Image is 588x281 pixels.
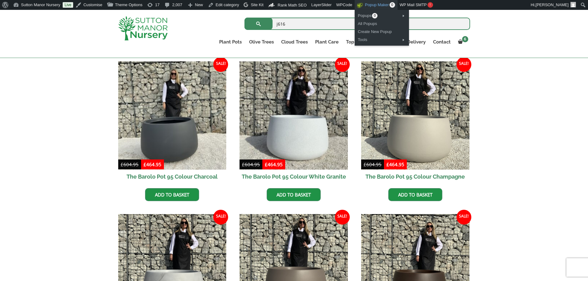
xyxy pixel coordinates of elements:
[242,161,245,167] span: £
[265,161,268,167] span: £
[215,38,245,46] a: Plant Pots
[361,61,469,170] img: The Barolo Pot 95 Colour Champagne
[342,38,382,46] a: Topiary&Other
[144,161,146,167] span: £
[63,2,73,8] a: Live
[429,38,454,46] a: Contact
[403,38,429,46] a: Delivery
[454,38,470,46] a: 6
[335,210,350,225] span: Sale!
[245,38,277,46] a: Olive Trees
[457,210,471,225] span: Sale!
[213,210,228,225] span: Sale!
[335,57,350,72] span: Sale!
[118,16,168,40] img: logo
[372,13,377,19] span: 0
[457,57,471,72] span: Sale!
[390,2,395,8] span: 0
[361,61,469,184] a: Sale! The Barolo Pot 95 Colour Champagne
[388,188,442,201] a: Add to basket: “The Barolo Pot 95 Colour Champagne”
[361,170,469,184] h2: The Barolo Pot 95 Colour Champagne
[118,61,227,184] a: Sale! The Barolo Pot 95 Colour Charcoal
[240,61,348,170] img: The Barolo Pot 95 Colour White Granite
[355,36,409,44] a: Tools
[118,61,227,170] img: The Barolo Pot 95 Colour Charcoal
[121,161,139,167] bdi: 604.95
[267,188,321,201] a: Add to basket: “The Barolo Pot 95 Colour White Granite”
[145,188,199,201] a: Add to basket: “The Barolo Pot 95 Colour Charcoal”
[144,161,161,167] bdi: 464.95
[427,2,433,8] span: !
[277,38,311,46] a: Cloud Trees
[118,170,227,184] h2: The Barolo Pot 95 Colour Charcoal
[462,36,468,42] span: 6
[355,20,409,28] a: All Popups
[213,57,228,72] span: Sale!
[251,2,263,7] span: Site Kit
[278,3,307,7] span: Rank Math SEO
[242,161,260,167] bdi: 604.95
[240,61,348,184] a: Sale! The Barolo Pot 95 Colour White Granite
[536,2,569,7] span: [PERSON_NAME]
[386,161,404,167] bdi: 464.95
[364,161,366,167] span: £
[386,161,389,167] span: £
[355,28,409,36] a: Create New Popup
[355,12,409,20] a: Popups
[364,161,382,167] bdi: 604.95
[240,170,348,184] h2: The Barolo Pot 95 Colour White Granite
[265,161,283,167] bdi: 464.95
[311,38,342,46] a: Plant Care
[121,161,123,167] span: £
